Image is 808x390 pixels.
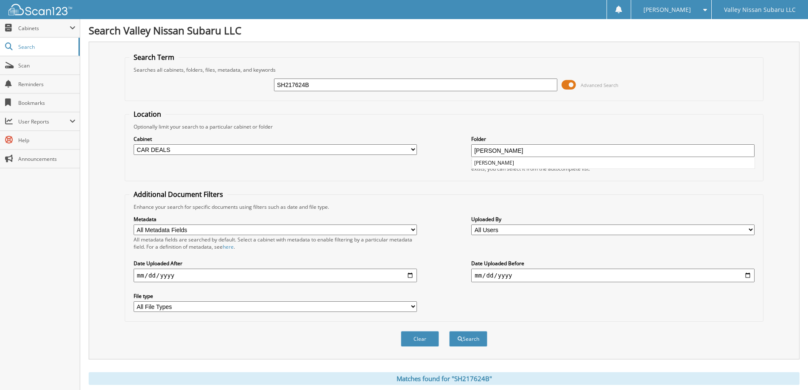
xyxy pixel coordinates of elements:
a: here [223,243,234,250]
span: [PERSON_NAME] [643,7,691,12]
img: scan123-logo-white.svg [8,4,72,15]
h1: Search Valley Nissan Subaru LLC [89,23,800,37]
div: Searches all cabinets, folders, files, metadata, and keywords [129,66,759,73]
legend: Additional Document Filters [129,190,227,199]
label: Metadata [134,216,417,223]
label: Date Uploaded After [134,260,417,267]
span: Scan [18,62,75,69]
label: Cabinet [134,135,417,143]
label: Date Uploaded Before [471,260,755,267]
button: Clear [401,331,439,347]
span: Bookmarks [18,99,75,107]
span: Announcements [18,155,75,163]
label: File type [134,292,417,300]
span: Cabinets [18,25,70,32]
span: Advanced Search [581,82,618,88]
input: end [471,269,755,282]
div: Enhance your search for specific documents using filters such as date and file type. [129,203,759,210]
span: Valley Nissan Subaru LLC [724,7,796,12]
span: User Reports [18,118,70,125]
label: Folder [471,135,755,143]
button: Search [449,331,487,347]
div: Optionally limit your search to a particular cabinet or folder [129,123,759,130]
legend: Search Term [129,53,179,62]
div: All metadata fields are searched by default. Select a cabinet with metadata to enable filtering b... [134,236,417,250]
input: start [134,269,417,282]
span: Search [18,43,74,51]
li: [PERSON_NAME] [472,157,755,168]
span: Reminders [18,81,75,88]
span: Help [18,137,75,144]
label: Uploaded By [471,216,755,223]
div: Matches found for "SH217624B" [89,372,800,385]
legend: Location [129,109,165,119]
